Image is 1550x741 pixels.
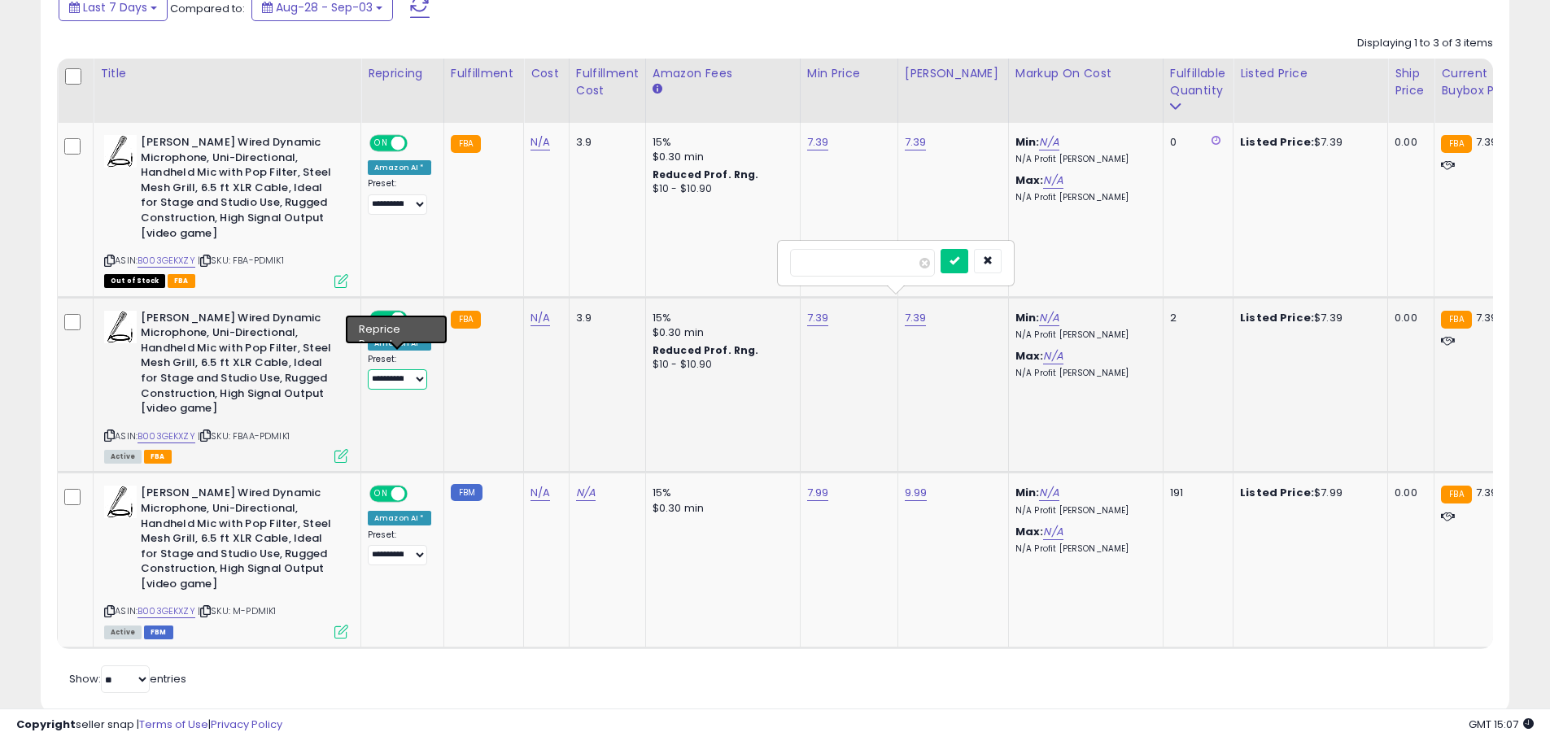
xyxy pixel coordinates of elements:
[1015,134,1040,150] b: Min:
[144,450,172,464] span: FBA
[653,182,788,196] div: $10 - $10.90
[1015,524,1044,539] b: Max:
[69,671,186,687] span: Show: entries
[405,487,431,501] span: OFF
[1441,311,1471,329] small: FBA
[198,604,277,617] span: | SKU: M-PDMIK1
[1039,134,1059,150] a: N/A
[807,65,891,82] div: Min Price
[530,134,550,150] a: N/A
[371,487,391,501] span: ON
[104,311,348,462] div: ASIN:
[1015,65,1156,82] div: Markup on Cost
[104,450,142,464] span: All listings currently available for purchase on Amazon
[139,717,208,732] a: Terms of Use
[104,625,142,639] span: All listings currently available for purchase on Amazon
[905,310,927,326] a: 7.39
[198,429,290,442] span: | SKU: FBAA-PDMIK1
[576,311,633,325] div: 3.9
[1395,311,1421,325] div: 0.00
[1043,524,1063,540] a: N/A
[1240,486,1375,500] div: $7.99
[1015,310,1040,325] b: Min:
[1395,65,1427,99] div: Ship Price
[653,343,759,357] b: Reduced Prof. Rng.
[405,137,431,150] span: OFF
[368,511,431,525] div: Amazon AI *
[368,65,437,82] div: Repricing
[653,82,662,97] small: Amazon Fees.
[141,486,338,595] b: [PERSON_NAME] Wired Dynamic Microphone, Uni-Directional, Handheld Mic with Pop Filter, Steel Mesh...
[576,135,633,150] div: 3.9
[1170,311,1220,325] div: 2
[368,336,431,351] div: Amazon AI *
[451,135,481,153] small: FBA
[170,1,245,16] span: Compared to:
[104,135,348,286] div: ASIN:
[1015,154,1150,165] p: N/A Profit [PERSON_NAME]
[530,65,562,82] div: Cost
[144,625,173,639] span: FBM
[653,358,788,372] div: $10 - $10.90
[138,429,195,443] a: B003GEKXZY
[807,485,829,501] a: 7.99
[451,65,517,82] div: Fulfillment
[1170,486,1220,500] div: 191
[905,134,927,150] a: 7.39
[1015,368,1150,379] p: N/A Profit [PERSON_NAME]
[1015,192,1150,203] p: N/A Profit [PERSON_NAME]
[371,137,391,150] span: ON
[1441,486,1471,503] small: FBA
[1015,329,1150,341] p: N/A Profit [PERSON_NAME]
[530,310,550,326] a: N/A
[104,135,137,168] img: 41Yi1Moyv2L._SL40_.jpg
[104,486,348,637] div: ASIN:
[576,485,596,501] a: N/A
[1441,135,1471,153] small: FBA
[1240,65,1381,82] div: Listed Price
[1015,172,1044,188] b: Max:
[807,310,829,326] a: 7.39
[451,311,481,329] small: FBA
[653,168,759,181] b: Reduced Prof. Rng.
[1357,36,1493,51] div: Displaying 1 to 3 of 3 items
[1240,485,1314,500] b: Listed Price:
[653,501,788,516] div: $0.30 min
[100,65,354,82] div: Title
[104,486,137,518] img: 41Yi1Moyv2L._SL40_.jpg
[104,311,137,343] img: 41Yi1Moyv2L._SL40_.jpg
[1015,543,1150,555] p: N/A Profit [PERSON_NAME]
[1170,65,1226,99] div: Fulfillable Quantity
[1395,135,1421,150] div: 0.00
[1170,135,1220,150] div: 0
[1039,310,1059,326] a: N/A
[1240,134,1314,150] b: Listed Price:
[368,160,431,175] div: Amazon AI *
[405,312,431,325] span: OFF
[451,484,482,501] small: FBM
[1015,505,1150,517] p: N/A Profit [PERSON_NAME]
[530,485,550,501] a: N/A
[653,486,788,500] div: 15%
[138,254,195,268] a: B003GEKXZY
[141,311,338,421] b: [PERSON_NAME] Wired Dynamic Microphone, Uni-Directional, Handheld Mic with Pop Filter, Steel Mesh...
[1015,348,1044,364] b: Max:
[653,311,788,325] div: 15%
[1039,485,1059,501] a: N/A
[653,150,788,164] div: $0.30 min
[138,604,195,618] a: B003GEKXZY
[1240,311,1375,325] div: $7.39
[1476,485,1498,500] span: 7.39
[1240,310,1314,325] b: Listed Price:
[1008,59,1163,123] th: The percentage added to the cost of goods (COGS) that forms the calculator for Min & Max prices.
[653,65,793,82] div: Amazon Fees
[1469,717,1534,732] span: 2025-09-11 15:07 GMT
[905,65,1002,82] div: [PERSON_NAME]
[1395,486,1421,500] div: 0.00
[1043,348,1063,364] a: N/A
[104,274,165,288] span: All listings that are currently out of stock and unavailable for purchase on Amazon
[653,325,788,340] div: $0.30 min
[1476,310,1498,325] span: 7.39
[211,717,282,732] a: Privacy Policy
[807,134,829,150] a: 7.39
